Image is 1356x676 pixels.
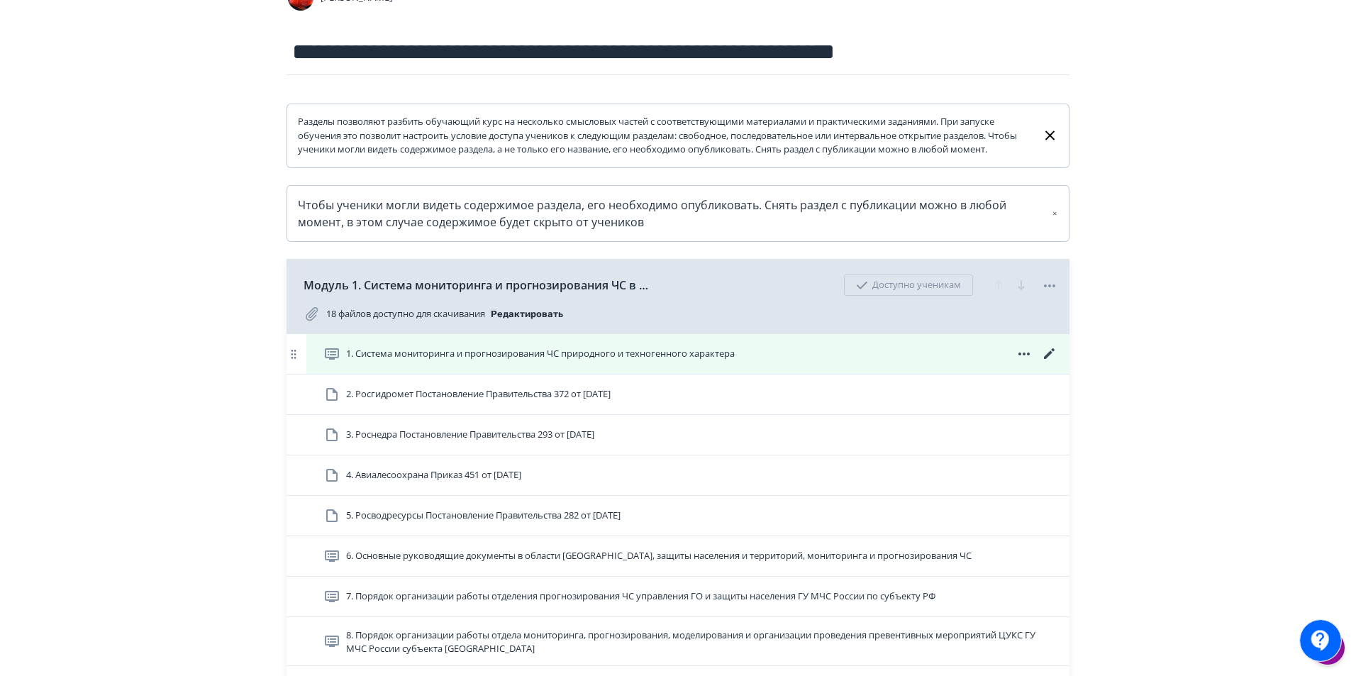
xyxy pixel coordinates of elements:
[491,303,563,326] button: Редактировать
[287,455,1069,496] div: 4. Авиалесоохрана Приказ 451 от [DATE]
[346,628,1041,654] span: 8. Порядок организации работы отдела мониторинга, прогнозирования, моделирования и организации пр...
[346,589,935,604] span: 7. Порядок организации работы отделения прогнозирования ЧС управления ГО и защиты населения ГУ МЧ...
[346,347,735,361] span: 1. Система мониторинга и прогнозирования ЧС природного и техногенного характера
[346,468,521,482] span: 4. Авиалесоохрана Приказ 451 от 10.12.2015
[304,277,658,294] span: Модуль 1. Система мониторинга и прогнозирования ЧС в МЧС [GEOGRAPHIC_DATA]. Задачи и функции терр...
[298,115,1030,157] div: Разделы позволяют разбить обучающий курс на несколько смысловых частей с соответствующими материа...
[844,275,973,296] div: Доступно ученикам
[298,196,1058,231] div: Чтобы ученики могли видеть содержимое раздела, его необходимо опубликовать. Снять раздел с публик...
[287,334,1069,375] div: 1. Система мониторинга и прогнозирования ЧС природного и техногенного характера
[287,375,1069,415] div: 2. Росгидромет Постановление Правительства 372 от [DATE]
[287,536,1069,577] div: 6. Основные руководящие документы в области [GEOGRAPHIC_DATA], защиты населения и территорий, мон...
[287,496,1069,536] div: 5. Росводресурсы Постановление Правительства 282 от [DATE]
[346,549,972,563] span: 6. Основные руководящие документы в области РСЧС, защиты населения и территорий, мониторинга и пр...
[287,617,1069,666] div: 8. Порядок организации работы отдела мониторинга, прогнозирования, моделирования и организации пр...
[346,387,611,401] span: 2. Росгидромет Постановление Правительства 372 от 23.07.2004
[346,509,621,523] span: 5. Росводресурсы Постановление Правительства 282 от 16.06.2004
[287,415,1069,455] div: 3. Роснедра Постановление Правительства 293 от [DATE]
[326,307,485,321] span: 18 файлов доступно для скачивания
[346,428,594,442] span: 3. Роснедра Постановление Правительства 293 от 17.06.2004
[287,577,1069,617] div: 7. Порядок организации работы отделения прогнозирования ЧС управления ГО и защиты населения ГУ МЧ...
